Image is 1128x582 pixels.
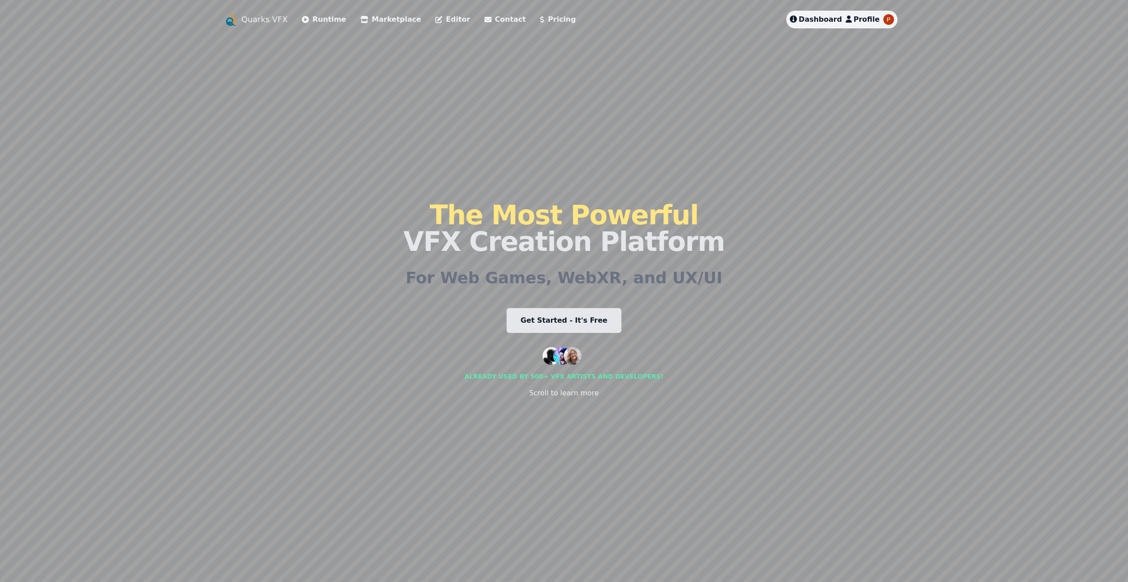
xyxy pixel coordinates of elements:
[403,202,725,255] h1: VFX Creation Platform
[529,388,599,398] div: Scroll to learn more
[540,14,576,25] a: Pricing
[553,347,571,365] img: customer 2
[790,14,842,25] a: Dashboard
[406,269,722,287] h2: For Web Games, WebXR, and UX/UI
[846,14,880,25] a: Profile
[242,13,288,26] a: Quarks VFX
[429,199,698,230] span: The Most Powerful
[435,14,470,25] a: Editor
[564,347,582,365] img: customer 3
[854,15,880,23] span: Profile
[302,14,346,25] a: Runtime
[543,347,560,365] img: customer 1
[883,14,894,25] img: playable-factory profile image
[484,14,526,25] a: Contact
[507,308,622,333] a: Get Started - It's Free
[360,14,421,25] a: Marketplace
[464,372,664,381] div: Already used by 500+ vfx artists and developers!
[799,15,842,23] span: Dashboard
